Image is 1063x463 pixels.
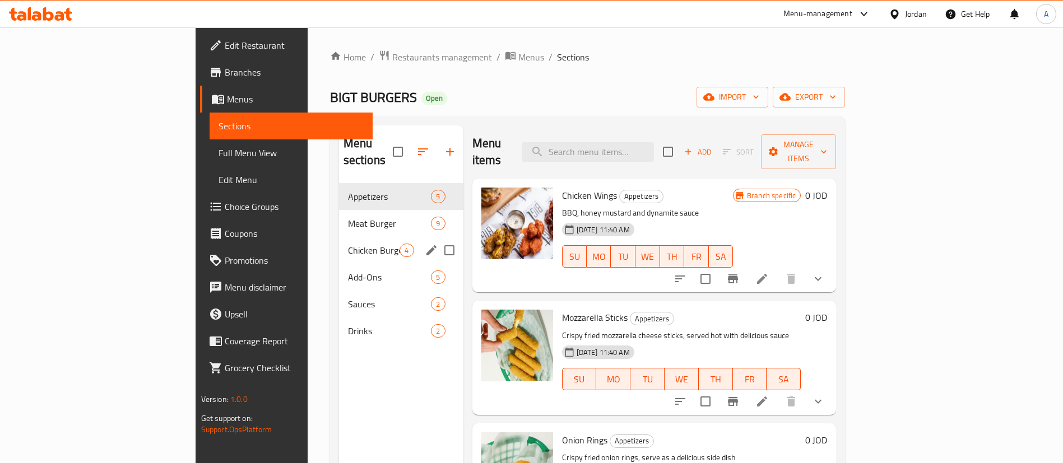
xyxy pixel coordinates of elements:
[567,371,592,387] span: SU
[431,326,444,336] span: 2
[562,368,597,390] button: SU
[201,392,229,406] span: Version:
[225,307,364,321] span: Upsell
[200,274,373,301] a: Menu disclaimer
[667,265,694,292] button: sort-choices
[667,388,694,415] button: sort-choices
[225,200,364,213] span: Choice Groups
[200,220,373,247] a: Coupons
[557,50,589,64] span: Sections
[225,334,364,348] span: Coverage Report
[431,297,445,311] div: items
[689,249,704,265] span: FR
[683,146,713,158] span: Add
[630,368,665,390] button: TU
[742,190,800,201] span: Branch specific
[431,324,445,338] div: items
[200,301,373,328] a: Upsell
[713,249,729,265] span: SA
[421,93,447,103] span: Open
[562,206,734,220] p: BBQ, honey mustard and dynamite sauce
[767,368,801,390] button: SA
[630,312,674,325] span: Appetizers
[640,249,656,265] span: WE
[339,179,463,349] nav: Menu sections
[680,143,716,161] button: Add
[431,217,445,230] div: items
[610,434,653,447] span: Appetizers
[431,218,444,229] span: 9
[596,368,630,390] button: MO
[669,371,694,387] span: WE
[771,371,796,387] span: SA
[431,272,444,283] span: 5
[572,347,634,358] span: [DATE] 11:40 AM
[811,395,825,408] svg: Show Choices
[773,87,845,107] button: export
[694,390,717,413] span: Select to update
[219,119,364,133] span: Sections
[472,135,509,169] h2: Menu items
[348,324,431,338] div: Drinks
[225,66,364,79] span: Branches
[805,310,827,325] h6: 0 JOD
[225,280,364,294] span: Menu disclaimer
[210,113,373,139] a: Sections
[219,146,364,160] span: Full Menu View
[431,270,445,284] div: items
[805,188,827,203] h6: 0 JOD
[339,291,463,317] div: Sauces2
[339,317,463,344] div: Drinks2
[225,361,364,375] span: Grocery Checklist
[348,270,431,284] span: Add-Ons
[783,7,852,21] div: Menu-management
[591,249,607,265] span: MO
[811,272,825,286] svg: Show Choices
[392,50,492,64] span: Restaurants management
[611,245,635,268] button: TU
[410,138,437,165] span: Sort sections
[348,217,431,230] div: Meat Burger
[227,92,364,106] span: Menus
[481,310,553,381] img: Mozzarella Sticks
[400,245,413,256] span: 4
[737,371,763,387] span: FR
[572,225,634,235] span: [DATE] 11:40 AM
[423,242,440,259] button: edit
[379,50,492,64] a: Restaurants management
[562,245,587,268] button: SU
[716,143,761,161] span: Select section first
[330,50,846,64] nav: breadcrumb
[200,354,373,381] a: Grocery Checklist
[761,134,836,169] button: Manage items
[200,59,373,86] a: Branches
[522,142,654,162] input: search
[620,190,663,203] span: Appetizers
[665,249,680,265] span: TH
[431,190,445,203] div: items
[225,227,364,240] span: Coupons
[635,371,660,387] span: TU
[200,328,373,354] a: Coverage Report
[562,309,628,326] span: Mozzarella Sticks
[778,265,805,292] button: delete
[705,90,759,104] span: import
[709,245,734,268] button: SA
[733,368,767,390] button: FR
[200,247,373,274] a: Promotions
[703,371,728,387] span: TH
[562,432,607,448] span: Onion Rings
[684,245,709,268] button: FR
[201,411,253,425] span: Get support on:
[660,245,685,268] button: TH
[348,190,431,203] span: Appetizers
[720,388,746,415] button: Branch-specific-item
[431,191,444,202] span: 5
[601,371,626,387] span: MO
[778,388,805,415] button: delete
[782,90,836,104] span: export
[630,312,674,325] div: Appetizers
[339,237,463,264] div: Chicken Burger4edit
[230,392,248,406] span: 1.0.0
[518,50,544,64] span: Menus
